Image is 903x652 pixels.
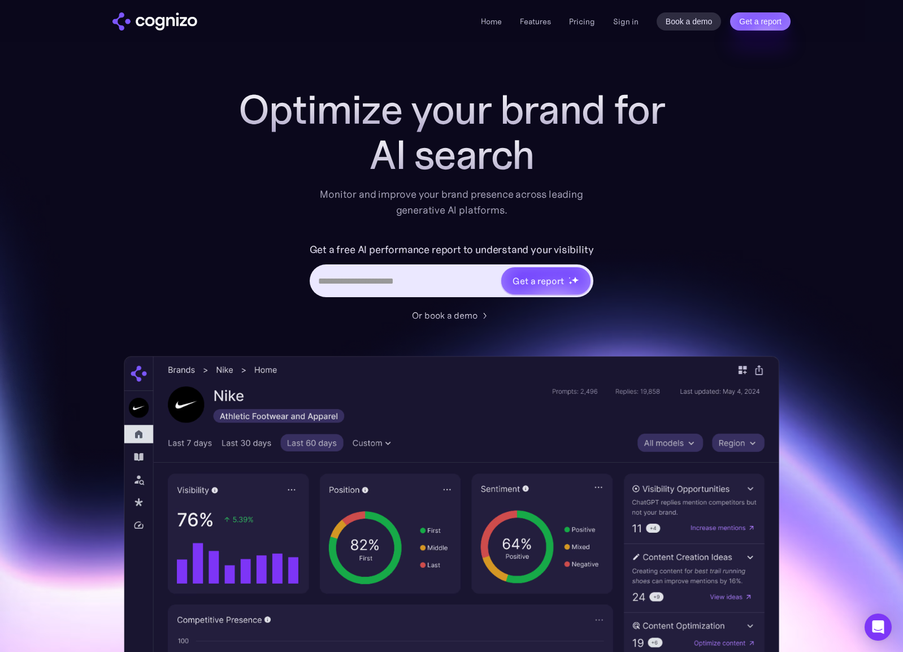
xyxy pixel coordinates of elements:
[571,276,579,284] img: star
[310,241,594,303] form: Hero URL Input Form
[568,281,572,285] img: star
[500,266,592,295] a: Get a reportstarstarstar
[112,12,197,31] img: cognizo logo
[481,16,502,27] a: Home
[225,132,678,177] div: AI search
[520,16,551,27] a: Features
[657,12,722,31] a: Book a demo
[569,16,595,27] a: Pricing
[412,308,491,322] a: Or book a demo
[112,12,197,31] a: home
[613,15,639,28] a: Sign in
[310,241,594,259] label: Get a free AI performance report to understand your visibility
[225,87,678,132] h1: Optimize your brand for
[568,277,570,279] img: star
[312,186,591,218] div: Monitor and improve your brand presence across leading generative AI platforms.
[730,12,791,31] a: Get a report
[513,274,563,288] div: Get a report
[865,614,892,641] div: Open Intercom Messenger
[412,308,477,322] div: Or book a demo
